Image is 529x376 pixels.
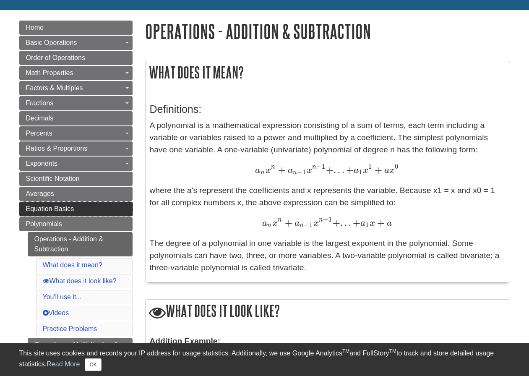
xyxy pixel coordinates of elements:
a: Decimals [19,111,133,125]
span: . [347,217,351,228]
span: . [340,164,344,175]
span: + [344,164,354,175]
span: n [261,169,265,176]
h2: What does it mean? [146,61,510,84]
span: + [283,217,292,228]
span: x [307,166,312,175]
span: 0 [395,162,398,170]
span: 1 [328,215,332,223]
a: Fractions [19,96,133,110]
span: n [312,164,316,170]
sup: TM [389,348,396,354]
span: a [354,166,359,175]
a: Basic Operations [19,36,133,50]
a: What does it mean? [43,261,102,269]
span: Polynomials [26,220,62,227]
span: a [294,219,300,228]
a: Videos [43,309,69,316]
a: What does it look like? [43,277,117,285]
span: + [333,217,340,228]
span: 1 [322,162,325,170]
span: 1 [302,168,306,176]
span: Equation Basics [26,205,74,212]
strong: Addition Example: [150,337,220,345]
span: Decimals [26,115,54,122]
span: n [267,222,271,229]
span: + [276,164,286,175]
a: Order of Operations [19,51,133,65]
span: n [300,222,304,229]
button: Close [85,358,101,371]
span: . [343,217,347,228]
span: n [293,169,297,176]
span: x [389,166,395,175]
span: Averages [26,190,54,197]
a: Ratios & Proportions [19,141,133,156]
span: Factors & Multiples [26,84,83,91]
span: a [385,219,392,228]
span: − [316,162,322,170]
span: Math Properties [26,69,73,76]
span: a [360,219,365,228]
span: . [336,164,340,175]
a: Math Properties [19,66,133,80]
a: Exponents [19,157,133,171]
a: Polynomials [19,217,133,231]
span: a [262,219,267,228]
span: 1 [365,221,369,229]
p: A polynomial is a mathematical expression consisting of a sum of terms, each term including a var... [150,120,506,274]
a: Operations - Multiplication & Division [28,338,133,362]
span: Exponents [26,160,58,167]
a: Home [19,21,133,35]
a: Practice Problems [43,325,97,332]
span: 1 [368,162,372,170]
span: − [297,168,302,176]
span: 1 [359,168,362,176]
span: 1 [309,221,313,229]
span: Percents [26,130,52,137]
h3: Definitions: [150,103,506,115]
a: Percents [19,126,133,141]
span: x [272,219,278,228]
span: Fractions [26,99,54,107]
p: Add (4x + 6x + 7), (3x - 5x - 10) and (6x + 5) Line them up in columns and add: [150,335,506,371]
a: Operations - Addition & Subtraction [28,232,133,256]
span: n [319,217,323,223]
a: Factors & Multiples [19,81,133,95]
a: Read More [47,360,80,368]
span: n [278,217,282,223]
a: You'll use it... [43,293,82,300]
span: Home [26,24,44,31]
span: . [334,164,336,175]
a: Scientific Notation [19,172,133,186]
span: + [351,217,360,228]
sup: TM [342,348,349,354]
span: . [340,217,343,228]
span: n [271,164,275,170]
span: a [255,166,260,175]
span: x [313,219,319,228]
a: Averages [19,187,133,201]
h1: Operations - Addition & Subtraction [145,21,510,42]
span: + [375,217,385,228]
span: Order of Operations [26,54,85,61]
span: Ratios & Proportions [26,145,88,152]
span: + [373,164,382,175]
span: − [304,221,309,229]
span: x [370,219,375,228]
span: a [288,166,293,175]
span: − [323,215,328,223]
span: Basic Operations [26,39,77,46]
h2: What does it look like? [146,300,510,324]
a: Equation Basics [19,202,133,216]
span: a [382,166,389,175]
span: Scientific Notation [26,175,80,182]
span: x [363,166,368,175]
span: + [326,164,334,175]
span: x [266,166,271,175]
div: This site uses cookies and records your IP address for usage statistics. Additionally, we use Goo... [19,348,510,371]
